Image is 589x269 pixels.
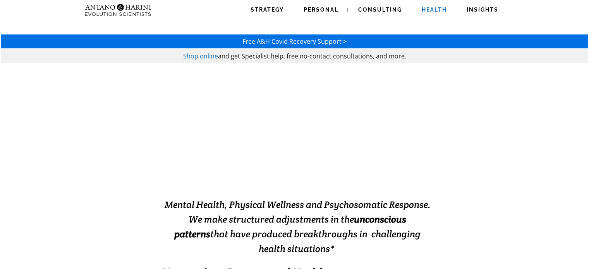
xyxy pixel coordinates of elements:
[422,7,447,13] span: Health
[251,7,284,13] span: Strategy
[467,7,498,13] span: Insights
[358,7,402,13] span: Consulting
[242,37,347,46] a: Free A&H Covid Recovery Support >
[304,7,338,13] span: Personal
[165,199,431,255] span: Mental Health, Physical Wellness and Psychosomatic Response. We make structured adjustments in th...
[354,213,406,225] strong: unconscious
[183,52,218,60] a: Shop online
[204,143,390,181] span: Solving Impossible Situations
[174,228,210,240] strong: patterns
[218,52,406,60] span: and get Specialist help, free no-contact consultations, and more.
